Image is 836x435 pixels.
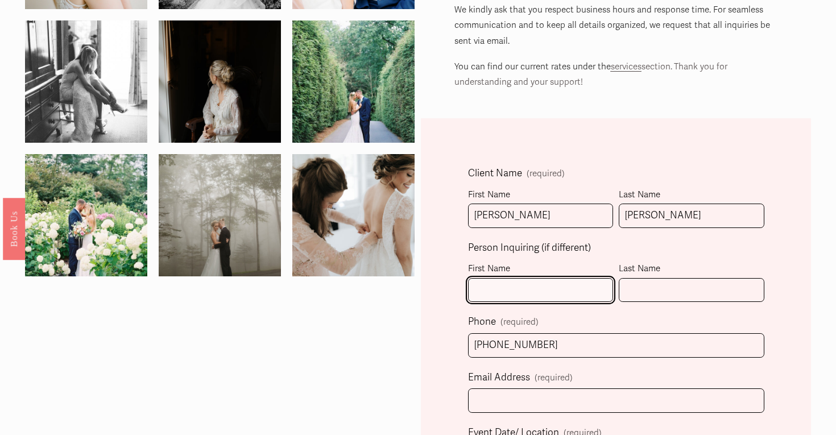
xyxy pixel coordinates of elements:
[468,239,591,257] span: Person Inquiring (if different)
[619,261,764,277] div: Last Name
[611,61,642,72] a: services
[468,369,530,387] span: Email Address
[535,370,573,386] span: (required)
[262,154,446,276] img: ASW-178.jpg
[3,197,25,259] a: Book Us
[468,165,522,183] span: Client Name
[25,134,147,297] img: 14305484_1259623107382072_1992716122685880553_o.jpg
[468,313,496,331] span: Phone
[292,1,415,163] img: 14241554_1259623257382057_8150699157505122959_o.jpg
[454,2,778,49] p: We kindly ask that you respect business hours and response time. For seamless communication and t...
[468,187,613,204] div: First Name
[527,169,565,178] span: (required)
[129,20,312,143] img: a&b-122.jpg
[619,187,764,204] div: Last Name
[25,1,147,163] img: 14231398_1259601320717584_5710543027062833933_o.jpg
[129,154,312,276] img: a&b-249.jpg
[468,261,613,277] div: First Name
[500,318,539,326] span: (required)
[454,59,778,90] p: You can find our current rates under the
